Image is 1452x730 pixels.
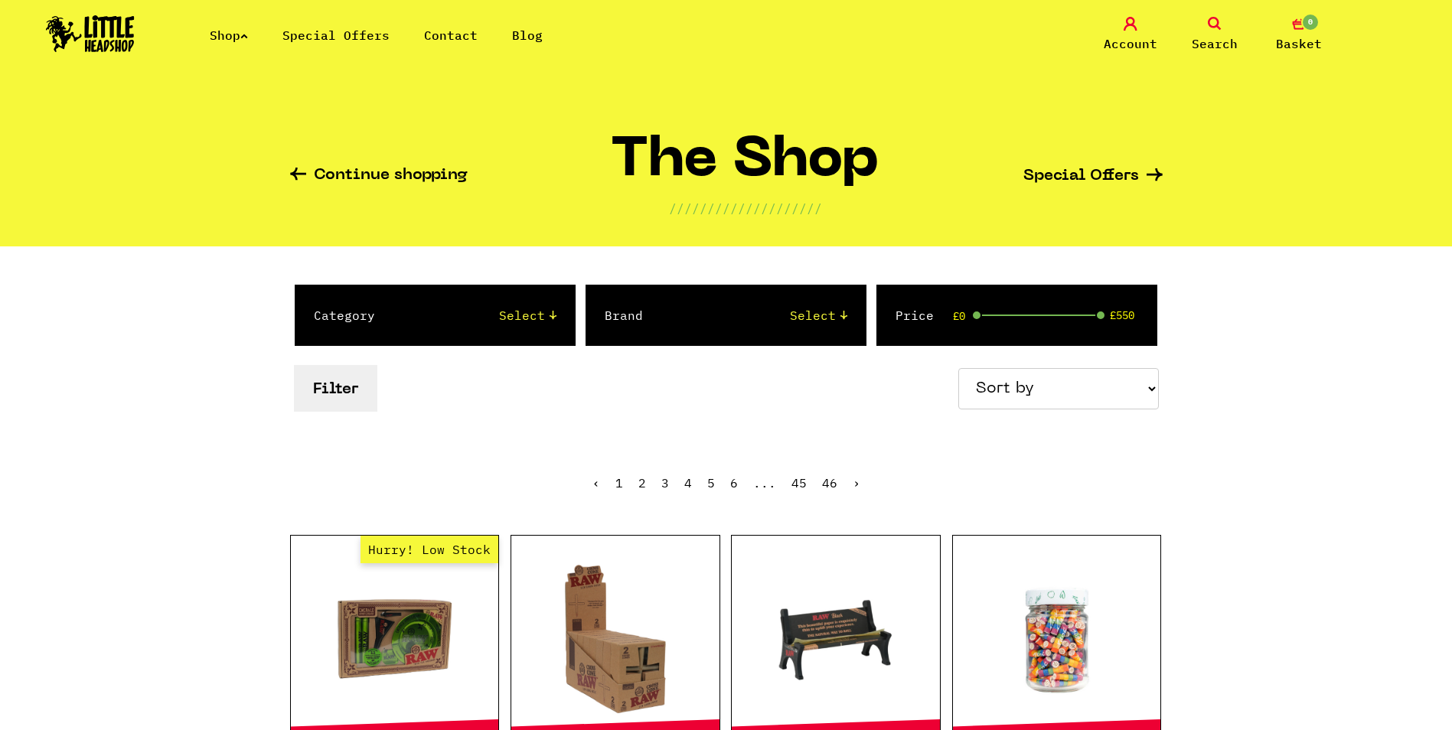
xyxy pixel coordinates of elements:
label: Price [896,306,934,324]
span: £0 [953,310,965,322]
p: //////////////////// [669,199,822,217]
a: 46 [822,475,837,490]
a: 2 [638,475,646,490]
a: 6 [730,475,738,490]
a: Search [1176,17,1253,53]
li: « Previous [592,477,600,489]
h1: The Shop [611,135,879,199]
span: Hurry! Low Stock [361,536,498,563]
a: Continue shopping [290,168,468,185]
a: Special Offers [282,28,390,43]
button: Filter [294,365,377,412]
a: 4 [684,475,692,490]
a: Shop [210,28,248,43]
span: 1 [615,475,623,490]
a: 0 Basket [1261,17,1337,53]
label: Brand [605,306,643,324]
span: Basket [1276,34,1322,53]
span: Account [1104,34,1157,53]
a: Contact [424,28,478,43]
a: 3 [661,475,669,490]
span: 0 [1301,13,1320,31]
span: Search [1192,34,1238,53]
span: ‹ [592,475,600,490]
a: Hurry! Low Stock [291,562,499,715]
img: Little Head Shop Logo [46,15,135,52]
span: ... [753,475,776,490]
a: Special Offers [1023,168,1163,184]
label: Category [314,306,375,324]
a: 45 [791,475,807,490]
a: 5 [707,475,715,490]
a: Blog [512,28,543,43]
span: £550 [1110,309,1134,321]
a: Next » [853,475,860,490]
